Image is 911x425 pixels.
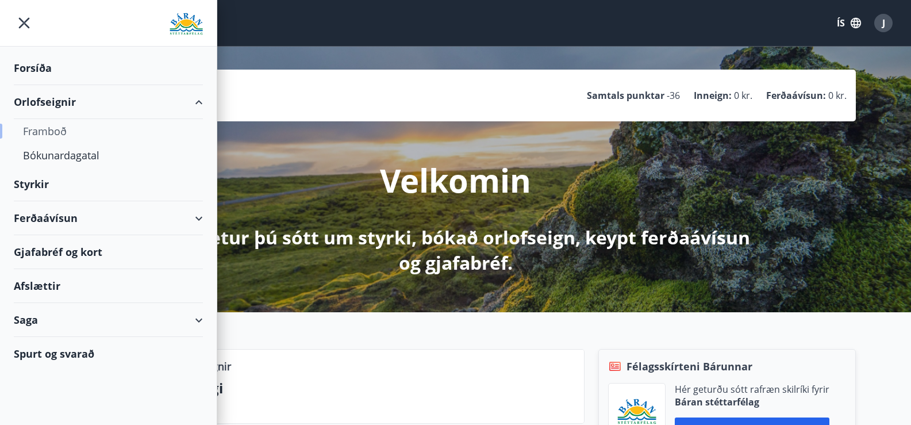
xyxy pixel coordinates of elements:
[152,225,759,275] p: Hér getur þú sótt um styrki, bókað orlofseign, keypt ferðaávísun og gjafabréf.
[23,143,194,167] div: Bókunardagatal
[14,167,203,201] div: Styrkir
[14,13,34,33] button: menu
[380,158,531,202] p: Velkomin
[667,89,680,102] span: -36
[694,89,732,102] p: Inneign :
[882,17,885,29] span: J
[626,359,752,374] span: Félagsskírteni Bárunnar
[675,396,829,408] p: Báran stéttarfélag
[14,269,203,303] div: Afslættir
[14,51,203,85] div: Forsíða
[140,359,231,374] p: Lausar orlofseignir
[14,235,203,269] div: Gjafabréf og kort
[14,201,203,235] div: Ferðaávísun
[587,89,664,102] p: Samtals punktar
[23,119,194,143] div: Framboð
[870,9,897,37] button: J
[140,378,575,398] p: Næstu helgi
[831,13,867,33] button: ÍS
[675,383,829,396] p: Hér geturðu sótt rafræn skilríki fyrir
[766,89,826,102] p: Ferðaávísun :
[828,89,847,102] span: 0 kr.
[14,303,203,337] div: Saga
[734,89,752,102] span: 0 kr.
[170,13,203,36] img: union_logo
[14,337,203,370] div: Spurt og svarað
[14,85,203,119] div: Orlofseignir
